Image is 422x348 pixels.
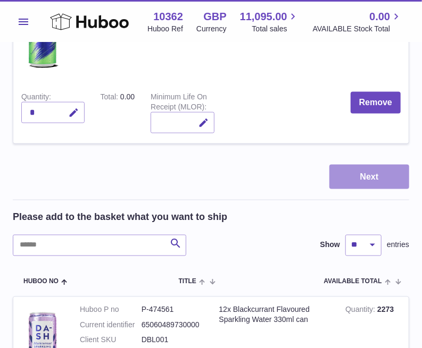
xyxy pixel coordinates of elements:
dd: 65060489730000 [142,320,203,330]
label: Show [320,240,340,250]
span: Total sales [252,24,300,34]
span: entries [387,240,409,250]
button: Remove [351,92,401,114]
dt: Current identifier [80,320,142,330]
dt: Huboo P no [80,305,142,315]
label: Total [101,92,120,104]
div: Currency [196,24,227,34]
span: 11,095.00 [240,10,287,24]
span: AVAILABLE Stock Total [313,24,403,34]
dt: Client SKU [80,335,142,345]
a: 0.00 AVAILABLE Stock Total [313,10,403,34]
span: 0.00 [120,92,135,101]
strong: GBP [203,10,226,24]
h2: Please add to the basket what you want to ship [13,211,227,224]
dd: DBL001 [142,335,203,345]
strong: Quantity [345,305,377,317]
label: Quantity [21,92,51,104]
div: Huboo Ref [147,24,183,34]
span: Huboo no [23,278,59,285]
span: AVAILABLE Total [324,278,382,285]
span: Title [179,278,196,285]
span: 0.00 [369,10,390,24]
dd: P-474561 [142,305,203,315]
button: Next [329,165,409,190]
a: 11,095.00 Total sales [240,10,300,34]
strong: 10362 [153,10,183,24]
label: Minimum Life On Receipt (MLOR) [151,92,207,114]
